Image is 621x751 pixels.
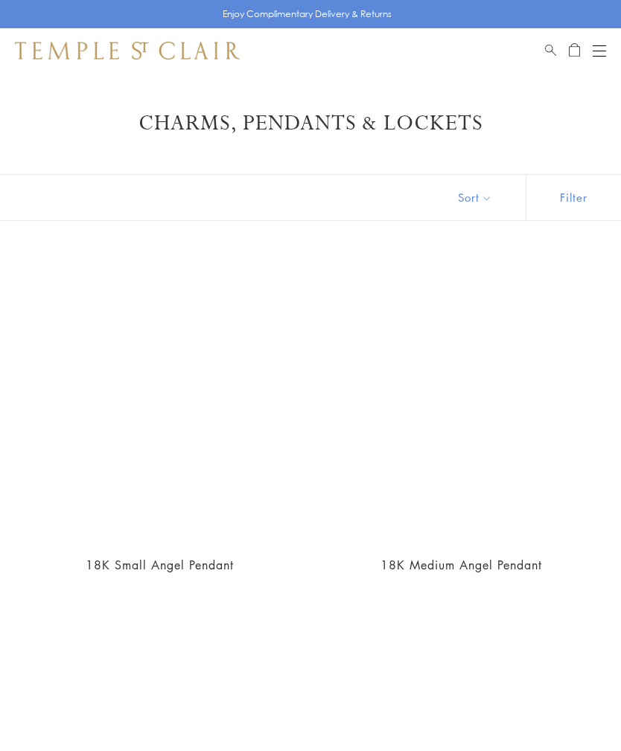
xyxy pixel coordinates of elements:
img: Temple St. Clair [15,42,240,60]
button: Show filters [526,175,621,220]
a: AP10-BEZGRN [319,258,603,542]
a: Open Shopping Bag [569,42,580,60]
a: 18K Medium Angel Pendant [380,557,542,573]
a: AP10-BEZGRN [18,258,302,542]
h1: Charms, Pendants & Lockets [37,110,584,137]
a: Search [545,42,556,60]
button: Open navigation [593,42,606,60]
button: Show sort by [424,175,526,220]
p: Enjoy Complimentary Delivery & Returns [223,7,392,22]
a: 18K Small Angel Pendant [86,557,234,573]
